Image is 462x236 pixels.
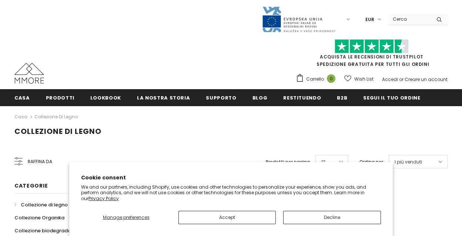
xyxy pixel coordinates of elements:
span: Wish List [354,75,374,83]
a: Accedi [382,76,398,82]
label: Ordina per [359,158,383,166]
input: Search Site [388,14,431,24]
span: B2B [337,94,347,101]
span: Lookbook [90,94,121,101]
span: I più venduti [395,158,422,166]
p: We and our partners, including Shopify, use cookies and other technologies to personalize your ex... [81,184,381,202]
a: Casa [14,112,27,121]
span: Manage preferences [103,214,150,220]
span: EUR [365,16,374,23]
a: Segui il tuo ordine [363,89,420,106]
span: Collezione di legno [21,201,68,208]
img: Fidati di Pilot Stars [335,39,409,54]
a: Creare un account [405,76,448,82]
span: Collezione Organika [14,214,64,221]
span: La nostra storia [137,94,190,101]
a: Acquista le recensioni di TrustPilot [320,54,423,60]
a: Prodotti [46,89,74,106]
button: Accept [178,211,276,224]
a: Wish List [344,73,374,85]
span: Prodotti [46,94,74,101]
a: Blog [252,89,268,106]
span: Categorie [14,182,48,189]
a: Carrello 0 [296,74,339,85]
span: Collezione di legno [14,126,101,136]
img: Casi MMORE [14,63,44,84]
a: Privacy Policy [88,195,119,202]
span: SPEDIZIONE GRATUITA PER TUTTI GLI ORDINI [296,43,448,67]
span: Segui il tuo ordine [363,94,420,101]
span: Collezione biodegradabile [14,227,80,234]
a: Javni Razpis [262,16,336,22]
h2: Cookie consent [81,174,381,182]
span: supporto [206,94,236,101]
a: supporto [206,89,236,106]
a: B2B [337,89,347,106]
a: Restituendo [283,89,321,106]
span: Casa [14,94,30,101]
span: Restituendo [283,94,321,101]
img: Javni Razpis [262,6,336,33]
a: Collezione Organika [14,211,64,224]
button: Manage preferences [81,211,171,224]
span: Carrello [306,75,324,83]
a: Casa [14,89,30,106]
a: Lookbook [90,89,121,106]
button: Decline [283,211,381,224]
label: Prodotti per pagina [266,158,310,166]
a: Collezione di legno [14,198,68,211]
span: or [399,76,404,82]
a: La nostra storia [137,89,190,106]
span: 0 [327,74,335,83]
span: Blog [252,94,268,101]
span: 12 [321,158,325,166]
a: Collezione di legno [34,114,78,120]
span: Raffina da [28,158,52,166]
